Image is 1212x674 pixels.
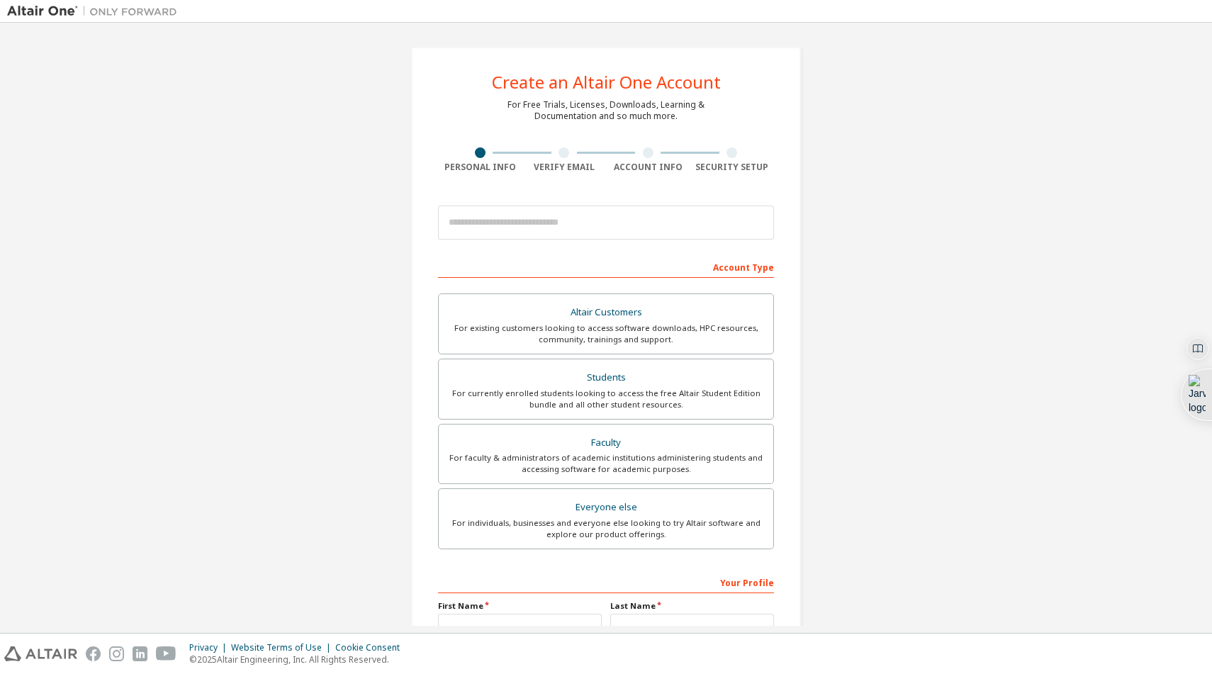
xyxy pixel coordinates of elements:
div: Faculty [447,433,765,453]
img: linkedin.svg [133,646,147,661]
p: © 2025 Altair Engineering, Inc. All Rights Reserved. [189,653,408,665]
div: Account Info [606,162,690,173]
label: Last Name [610,600,774,612]
div: For Free Trials, Licenses, Downloads, Learning & Documentation and so much more. [507,99,705,122]
div: Verify Email [522,162,607,173]
img: Altair One [7,4,184,18]
div: Cookie Consent [335,642,408,653]
div: Altair Customers [447,303,765,322]
img: altair_logo.svg [4,646,77,661]
div: Personal Info [438,162,522,173]
div: Privacy [189,642,231,653]
div: Your Profile [438,571,774,593]
label: First Name [438,600,602,612]
div: Create an Altair One Account [492,74,721,91]
img: facebook.svg [86,646,101,661]
img: youtube.svg [156,646,176,661]
div: Security Setup [690,162,775,173]
div: Website Terms of Use [231,642,335,653]
div: Everyone else [447,498,765,517]
div: For existing customers looking to access software downloads, HPC resources, community, trainings ... [447,322,765,345]
div: For faculty & administrators of academic institutions administering students and accessing softwa... [447,452,765,475]
img: instagram.svg [109,646,124,661]
div: Account Type [438,255,774,278]
div: For individuals, businesses and everyone else looking to try Altair software and explore our prod... [447,517,765,540]
div: For currently enrolled students looking to access the free Altair Student Edition bundle and all ... [447,388,765,410]
div: Students [447,368,765,388]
